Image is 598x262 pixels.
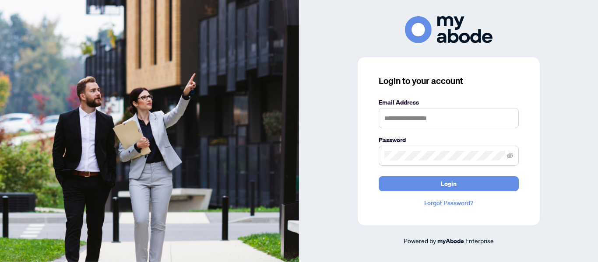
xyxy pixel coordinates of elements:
span: eye-invisible [507,153,513,159]
h3: Login to your account [379,75,519,87]
label: Password [379,135,519,145]
label: Email Address [379,98,519,107]
span: Powered by [404,237,436,245]
img: ma-logo [405,16,492,43]
span: Enterprise [465,237,494,245]
span: Login [441,177,457,191]
a: Forgot Password? [379,198,519,208]
a: myAbode [437,236,464,246]
button: Login [379,176,519,191]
